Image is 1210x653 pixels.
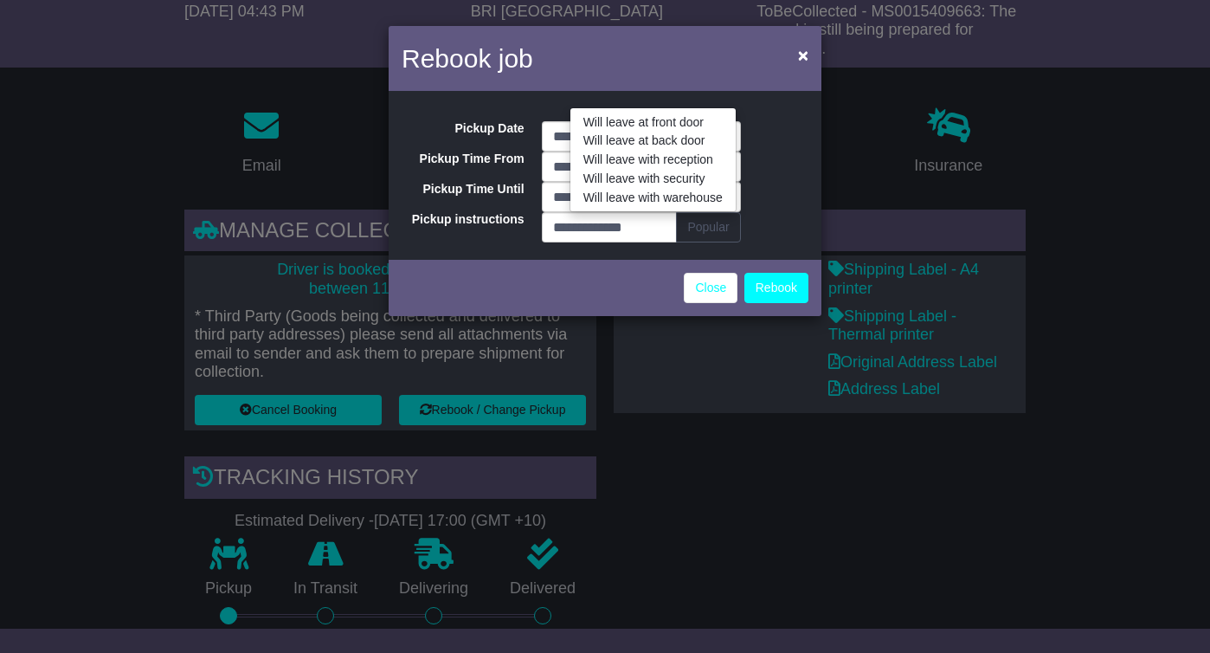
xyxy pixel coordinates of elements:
[570,169,736,188] a: Will leave with security
[389,121,533,136] label: Pickup Date
[798,45,808,65] span: ×
[570,151,736,170] a: Will leave with reception
[402,39,533,78] h4: Rebook job
[389,212,533,227] label: Pickup instructions
[570,113,736,132] a: Will leave at front door
[744,273,808,303] button: Rebook
[684,273,737,303] a: Close
[389,152,533,166] label: Pickup Time From
[676,212,740,242] button: Popular
[789,37,817,73] button: Close
[570,188,736,207] a: Will leave with warehouse
[389,182,533,197] label: Pickup Time Until
[570,132,736,151] a: Will leave at back door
